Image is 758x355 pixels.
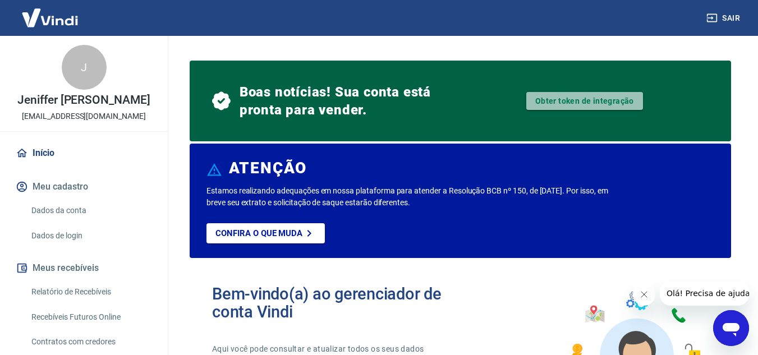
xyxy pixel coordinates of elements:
[713,310,749,346] iframe: Botão para abrir a janela de mensagens
[13,256,154,280] button: Meus recebíveis
[240,83,461,119] span: Boas notícias! Sua conta está pronta para vender.
[17,94,150,106] p: Jeniffer [PERSON_NAME]
[13,174,154,199] button: Meu cadastro
[27,280,154,303] a: Relatório de Recebíveis
[212,285,461,321] h2: Bem-vindo(a) ao gerenciador de conta Vindi
[206,185,613,209] p: Estamos realizando adequações em nossa plataforma para atender a Resolução BCB nº 150, de [DATE]....
[27,224,154,247] a: Dados de login
[7,8,94,17] span: Olá! Precisa de ajuda?
[13,141,154,165] a: Início
[660,281,749,306] iframe: Mensagem da empresa
[62,45,107,90] div: J
[13,1,86,35] img: Vindi
[27,330,154,353] a: Contratos com credores
[526,92,643,110] a: Obter token de integração
[27,199,154,222] a: Dados da conta
[633,283,655,306] iframe: Fechar mensagem
[229,163,307,174] h6: ATENÇÃO
[22,110,146,122] p: [EMAIL_ADDRESS][DOMAIN_NAME]
[27,306,154,329] a: Recebíveis Futuros Online
[206,223,325,243] a: Confira o que muda
[215,228,302,238] p: Confira o que muda
[704,8,745,29] button: Sair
